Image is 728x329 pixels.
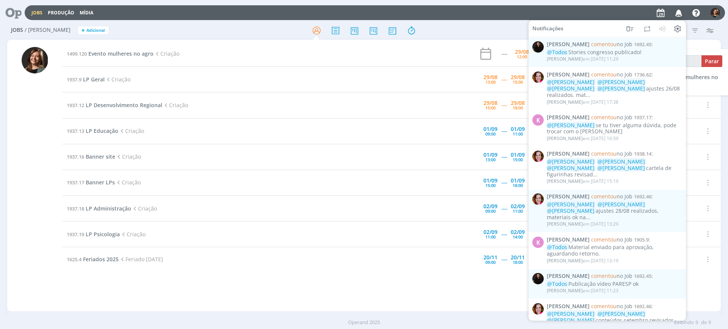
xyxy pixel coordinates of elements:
div: em [DATE] 11:29 [547,56,618,62]
span: no Job [591,272,632,279]
div: K [532,114,544,126]
span: ----- [501,179,507,186]
span: 1937.19 [67,231,84,238]
div: 29/08 [483,100,497,106]
div: em [DATE] 17:38 [547,99,618,104]
span: @[PERSON_NAME] [598,310,645,317]
span: ----- [501,256,507,263]
div: em [DATE] 15:19 [547,179,618,184]
span: : [547,151,682,157]
div: 01/09 [483,152,497,157]
span: @[PERSON_NAME] [598,201,645,208]
img: B [532,193,544,205]
span: 1937.16 [67,153,84,160]
span: 1937.9 [67,76,82,83]
span: no Job [591,114,632,121]
span: de [701,319,707,326]
span: : [547,71,682,78]
span: [PERSON_NAME] [547,114,590,121]
span: / [PERSON_NAME] [25,27,71,33]
span: 1692.45 [634,41,651,48]
span: no Job [591,193,632,200]
div: 09:00 [485,209,496,213]
div: 18:00 [513,260,523,264]
span: @[PERSON_NAME] [598,164,645,172]
div: em [DATE] 13:19 [547,258,618,263]
span: 1499.120 [67,50,87,57]
a: Jobs [31,9,42,16]
img: B [532,151,544,162]
div: 29/08 [511,100,525,106]
span: Criação [115,179,141,186]
span: ----- [501,101,507,109]
span: + [81,27,85,34]
div: 01/09 [483,126,497,132]
span: no Job [591,235,632,243]
span: Banner LPs [86,179,115,186]
img: B [532,71,544,83]
span: : [547,303,682,309]
span: 1692.46 [634,302,651,309]
span: Criação [154,50,179,57]
span: @[PERSON_NAME] [598,158,645,165]
span: comentou [591,114,617,121]
div: 01/09 [511,178,525,183]
span: [PERSON_NAME] [547,236,590,243]
span: [PERSON_NAME] [547,221,583,227]
span: ----- [501,205,507,212]
span: ----- [501,76,507,83]
div: 02/09 [483,229,497,235]
button: Jobs [29,10,45,16]
span: @[PERSON_NAME] [547,85,595,92]
div: 29/08 [511,75,525,80]
div: 15:00 [485,106,496,110]
div: Publicação vídeo PARESP ok [547,281,682,287]
span: LP Psicologia [86,231,120,238]
span: comentou [591,150,617,157]
a: 1937.18LP Administração [67,205,131,212]
div: 20/11 [511,255,525,260]
span: Criação [131,205,157,212]
div: 15:00 [485,183,496,187]
a: 1937.12LP Desenvolvimento Regional [67,101,162,109]
div: 01/09 [483,178,497,183]
span: Banner site [86,153,115,160]
span: 1937.12 [67,102,84,109]
span: 1736.62 [634,71,651,78]
span: [PERSON_NAME] [547,151,590,157]
div: 29/08 [515,49,529,55]
div: 29/08 [483,75,497,80]
div: 01/09 [511,152,525,157]
span: 9 [695,319,698,326]
span: ----- [501,127,507,134]
button: Produção [45,10,77,16]
button: L [710,6,720,19]
span: @[PERSON_NAME] [547,207,595,214]
span: [PERSON_NAME] [547,257,583,264]
span: [PERSON_NAME] [547,303,590,309]
span: @[PERSON_NAME] [547,78,595,86]
span: Criação [105,76,130,83]
span: 1937.13 [67,128,84,134]
span: comentou [591,41,617,48]
span: [PERSON_NAME] [547,287,583,294]
span: no Job [591,302,632,309]
span: @[PERSON_NAME] [598,85,645,92]
span: @[PERSON_NAME] [547,164,595,172]
span: @Todos [547,48,567,56]
span: @Todos [547,243,567,251]
span: comentou [591,235,617,243]
a: 1937.16Banner site [67,153,115,160]
span: : [547,41,682,48]
span: 1937.17 [67,179,84,186]
div: ajustes 26/08 realizados. mat... [547,79,682,98]
span: : [547,114,682,121]
img: L [22,47,48,73]
span: Feriado [DATE] [119,256,163,263]
a: 1625.4Feriados 2025 [67,256,119,263]
span: no Job [591,150,632,157]
span: @[PERSON_NAME] [547,201,595,208]
span: : [547,193,682,200]
span: @[PERSON_NAME] [598,78,645,86]
span: [PERSON_NAME] [547,193,590,200]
